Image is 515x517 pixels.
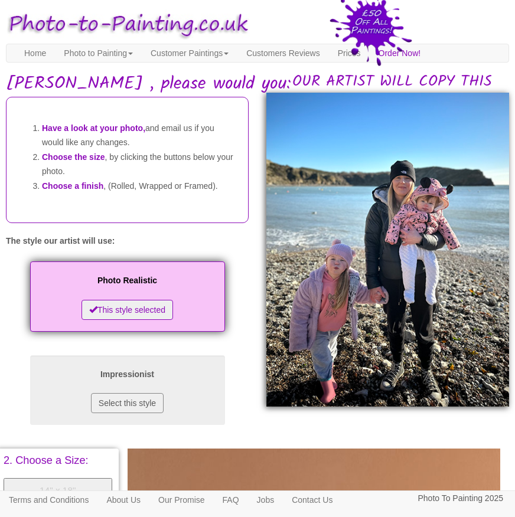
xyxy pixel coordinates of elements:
[82,300,173,320] button: This style selected
[42,273,213,288] p: Photo Realistic
[42,150,236,179] li: , by clicking the buttons below your photo.
[275,73,509,90] h2: OUR ARTIST WILL COPY THIS
[283,491,341,509] a: Contact Us
[15,44,55,62] a: Home
[6,74,509,94] h1: [PERSON_NAME] , please would you:
[55,44,142,62] a: Photo to Painting
[42,123,145,133] span: Have a look at your photo,
[97,491,149,509] a: About Us
[42,367,213,382] p: Impressionist
[142,44,237,62] a: Customer Paintings
[248,491,283,509] a: Jobs
[418,491,503,506] p: Photo To Painting 2025
[6,235,115,247] label: The style our artist will use:
[214,491,248,509] a: FAQ
[42,179,236,194] li: , (Rolled, Wrapped or Framed).
[237,44,328,62] a: Customers Reviews
[266,93,509,406] img: Liam , please would you:
[4,455,112,466] p: 2. Choose a Size:
[42,181,103,191] span: Choose a finish
[4,478,112,503] button: 14" x 18"
[42,152,105,162] span: Choose the size
[91,393,164,413] button: Select this style
[149,491,214,509] a: Our Promise
[42,121,236,150] li: and email us if you would like any changes.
